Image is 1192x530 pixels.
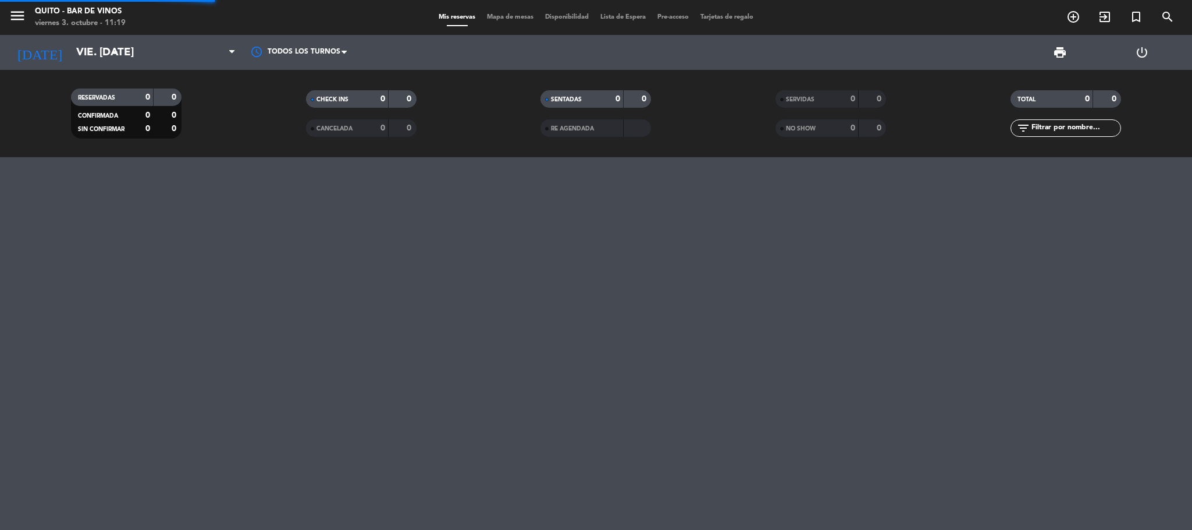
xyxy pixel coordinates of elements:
[316,97,348,103] span: CHECK INS
[481,14,539,20] span: Mapa de mesas
[407,95,414,103] strong: 0
[78,95,115,101] span: RESERVADAS
[316,126,353,132] span: CANCELADA
[877,95,884,103] strong: 0
[1112,95,1119,103] strong: 0
[851,124,855,132] strong: 0
[539,14,595,20] span: Disponibilidad
[551,97,582,103] span: SENTADAS
[1053,45,1067,59] span: print
[9,7,26,24] i: menu
[172,93,179,101] strong: 0
[695,14,759,20] span: Tarjetas de regalo
[1129,10,1143,24] i: turned_in_not
[851,95,855,103] strong: 0
[551,126,594,132] span: RE AGENDADA
[1016,121,1030,135] i: filter_list
[1135,45,1149,59] i: power_settings_new
[407,124,414,132] strong: 0
[145,93,150,101] strong: 0
[380,95,385,103] strong: 0
[1017,97,1036,103] span: TOTAL
[35,6,126,17] div: Quito - Bar de Vinos
[172,111,179,119] strong: 0
[615,95,620,103] strong: 0
[786,97,814,103] span: SERVIDAS
[108,45,122,59] i: arrow_drop_down
[652,14,695,20] span: Pre-acceso
[145,111,150,119] strong: 0
[9,7,26,29] button: menu
[1085,95,1090,103] strong: 0
[1030,122,1120,135] input: Filtrar por nombre...
[1161,10,1175,24] i: search
[1066,10,1080,24] i: add_circle_outline
[78,113,118,119] span: CONFIRMADA
[877,124,884,132] strong: 0
[1098,10,1112,24] i: exit_to_app
[145,125,150,133] strong: 0
[1101,35,1183,70] div: LOG OUT
[433,14,481,20] span: Mis reservas
[380,124,385,132] strong: 0
[786,126,816,132] span: NO SHOW
[595,14,652,20] span: Lista de Espera
[35,17,126,29] div: viernes 3. octubre - 11:19
[172,125,179,133] strong: 0
[9,40,70,65] i: [DATE]
[78,126,124,132] span: SIN CONFIRMAR
[642,95,649,103] strong: 0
